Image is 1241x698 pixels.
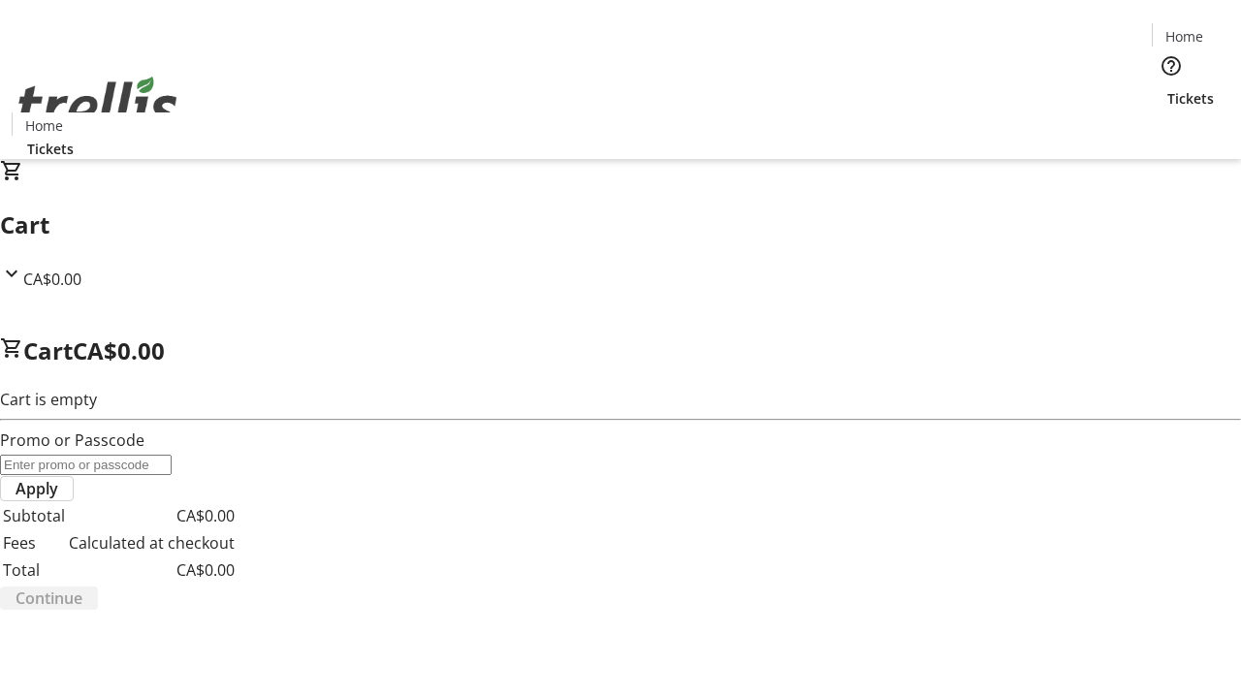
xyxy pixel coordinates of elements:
[68,530,236,555] td: Calculated at checkout
[68,503,236,528] td: CA$0.00
[73,334,165,366] span: CA$0.00
[25,115,63,136] span: Home
[1165,26,1203,47] span: Home
[13,115,75,136] a: Home
[68,557,236,583] td: CA$0.00
[1152,47,1191,85] button: Help
[1167,88,1214,109] span: Tickets
[2,557,66,583] td: Total
[16,477,58,500] span: Apply
[27,139,74,159] span: Tickets
[2,530,66,555] td: Fees
[1152,88,1229,109] a: Tickets
[1153,26,1215,47] a: Home
[12,55,184,152] img: Orient E2E Organization m8b8QOTwRL's Logo
[23,269,81,290] span: CA$0.00
[12,139,89,159] a: Tickets
[2,503,66,528] td: Subtotal
[1152,109,1191,147] button: Cart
